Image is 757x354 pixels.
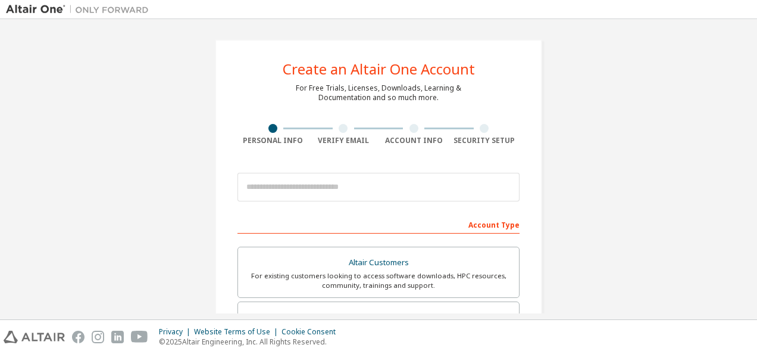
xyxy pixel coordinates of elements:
img: youtube.svg [131,331,148,343]
div: Privacy [159,327,194,337]
div: Security Setup [449,136,520,145]
div: For existing customers looking to access software downloads, HPC resources, community, trainings ... [245,271,512,290]
div: Verify Email [308,136,379,145]
div: For Free Trials, Licenses, Downloads, Learning & Documentation and so much more. [296,83,461,103]
img: instagram.svg [92,331,104,343]
div: Cookie Consent [281,327,343,337]
img: altair_logo.svg [4,331,65,343]
div: Account Type [237,215,520,234]
p: © 2025 Altair Engineering, Inc. All Rights Reserved. [159,337,343,347]
img: linkedin.svg [111,331,124,343]
img: facebook.svg [72,331,85,343]
div: Students [245,309,512,326]
img: Altair One [6,4,155,15]
div: Personal Info [237,136,308,145]
div: Account Info [378,136,449,145]
div: Create an Altair One Account [283,62,475,76]
div: Altair Customers [245,254,512,271]
div: Website Terms of Use [194,327,281,337]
